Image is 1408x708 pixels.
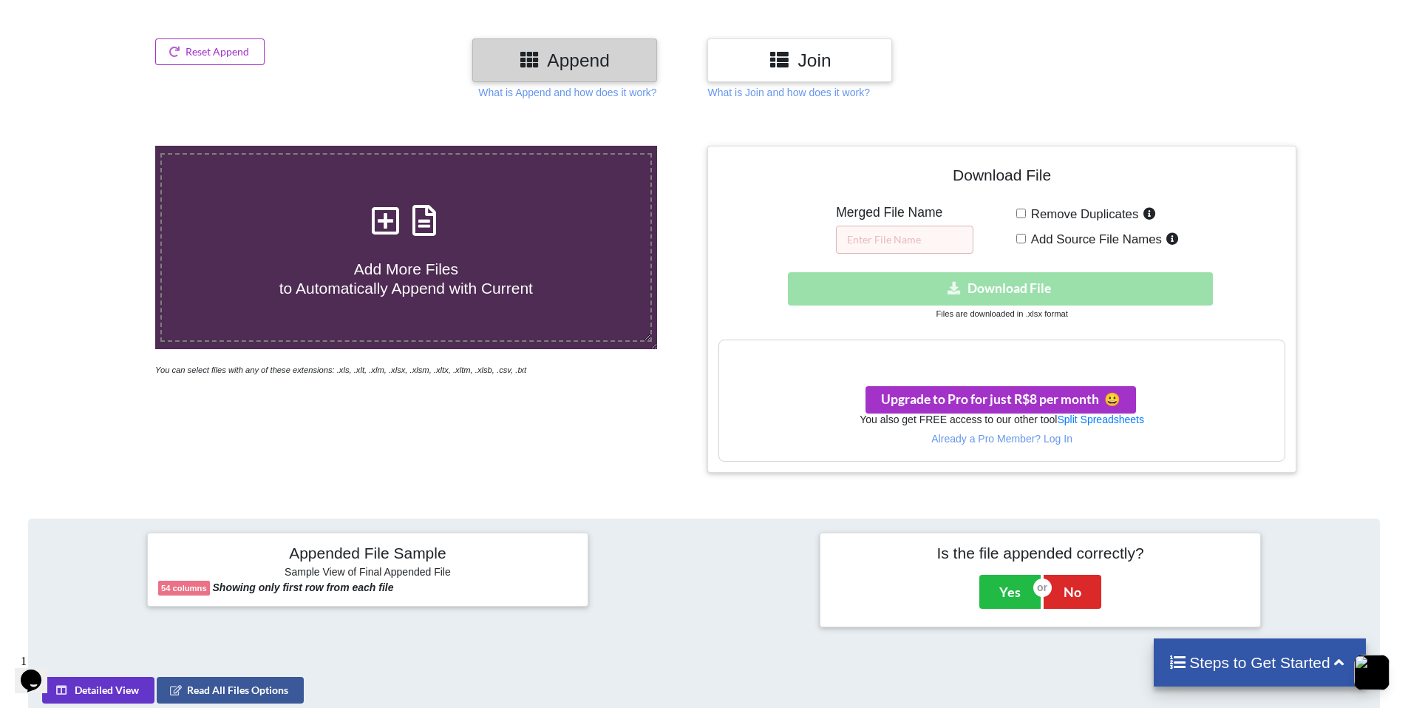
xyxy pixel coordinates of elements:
i: You can select files with any of these extensions: .xls, .xlt, .xlm, .xlsx, .xlsm, .xltx, .xltm, ... [155,365,526,374]
h3: Append [483,50,646,71]
button: Upgrade to Pro for just R$8 per monthsmile [865,386,1136,414]
iframe: chat widget [15,649,62,693]
span: Remove Duplicates [1026,207,1139,221]
span: smile [1099,391,1120,407]
p: Already a Pro Member? Log In [719,431,1284,446]
h3: Join [718,50,881,71]
p: What is Append and how does it work? [478,85,656,100]
h4: Download File [718,157,1285,199]
button: Read All Files Options [157,677,304,704]
span: Upgrade to Pro for just R$8 per month [881,391,1120,407]
span: Add Source File Names [1026,232,1162,246]
small: Files are downloaded in .xlsx format [936,309,1067,318]
button: Reset Append [155,38,265,65]
h3: Your files are more than 1 MB [719,348,1284,364]
button: Detailed View [42,677,154,704]
h4: Is the file appended correctly? [831,544,1250,562]
button: Yes [979,575,1041,609]
h5: Merged File Name [836,205,973,220]
h6: Sample View of Final Appended File [158,566,577,581]
h6: You also get FREE access to our other tool [719,414,1284,426]
button: No [1044,575,1101,609]
p: What is Join and how does it work? [707,85,869,100]
span: Add More Files to Automatically Append with Current [279,260,533,296]
input: Enter File Name [836,226,973,254]
b: 54 columns [161,584,207,593]
h4: Steps to Get Started [1169,653,1351,672]
h4: Appended File Sample [158,544,577,564]
b: Showing only first row from each file [213,581,394,593]
a: Split Spreadsheets [1057,414,1144,425]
